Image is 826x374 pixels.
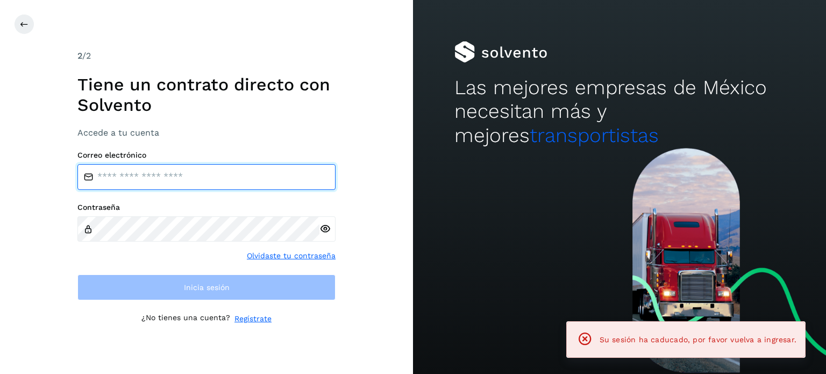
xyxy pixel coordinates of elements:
label: Correo electrónico [77,151,336,160]
h2: Las mejores empresas de México necesitan más y mejores [454,76,785,147]
button: Inicia sesión [77,274,336,300]
span: 2 [77,51,82,61]
label: Contraseña [77,203,336,212]
a: Regístrate [234,313,272,324]
h1: Tiene un contrato directo con Solvento [77,74,336,116]
a: Olvidaste tu contraseña [247,250,336,262]
h3: Accede a tu cuenta [77,128,336,138]
div: /2 [77,50,336,62]
span: Su sesión ha caducado, por favor vuelva a ingresar. [600,335,796,344]
span: Inicia sesión [184,284,230,291]
span: transportistas [530,124,659,147]
p: ¿No tienes una cuenta? [141,313,230,324]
